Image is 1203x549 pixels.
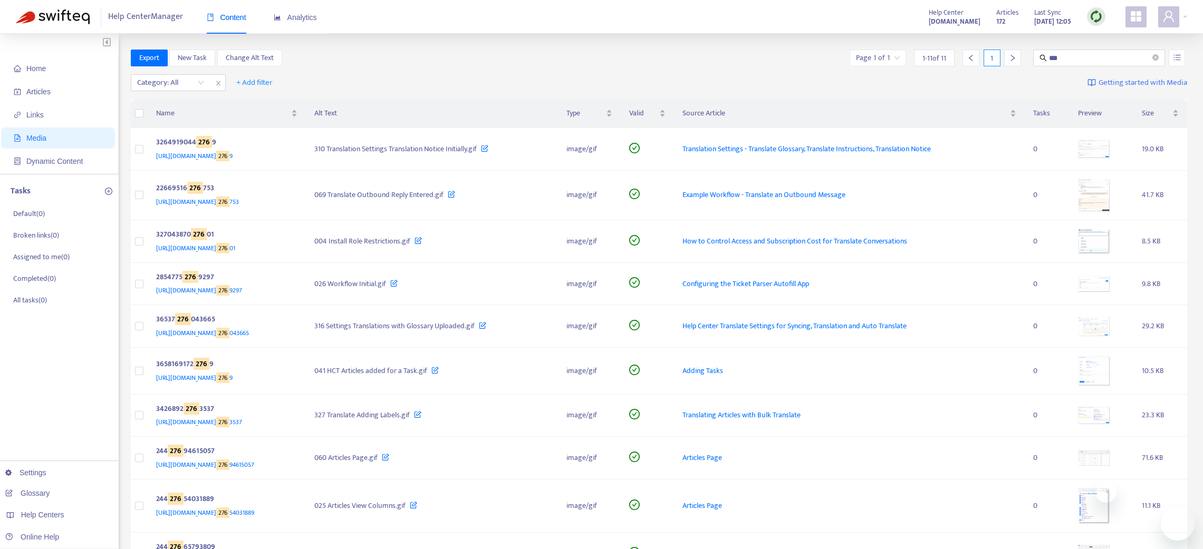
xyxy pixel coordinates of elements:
span: Media [26,134,46,142]
span: check-circle [629,235,640,246]
span: Type [566,107,604,119]
span: 025 Articles View Columns.gif [314,499,406,512]
span: [URL][DOMAIN_NAME] 9 [156,151,233,161]
div: 244 54031889 [156,493,294,507]
sqkw: 276 [175,313,191,325]
span: Adding Tasks [682,365,723,377]
button: Change Alt Text [217,50,282,66]
p: Default ( 0 ) [13,208,45,219]
span: [URL][DOMAIN_NAME] 54031889 [156,507,254,518]
sqkw: 276 [216,151,229,161]
span: Articles [996,7,1018,18]
span: Last Sync [1034,7,1061,18]
span: unordered-list [1173,54,1181,61]
span: check-circle [629,320,640,330]
span: check-circle [629,409,640,419]
span: Source Article [682,107,1008,119]
button: + Add filter [228,74,281,91]
span: check-circle [629,143,640,153]
a: Settings [5,468,46,477]
img: media-preview [1078,179,1110,211]
span: check-circle [629,189,640,199]
a: [DOMAIN_NAME] [929,15,980,27]
div: 0 [1033,365,1061,377]
td: image/gif [558,395,621,437]
div: 22669516 753 [156,182,294,196]
sqkw: 276 [216,417,229,427]
span: Articles Page [682,452,722,464]
a: Online Help [5,533,59,541]
sqkw: 276 [187,182,203,194]
td: image/gif [558,263,621,306]
a: Getting started with Media [1087,74,1187,91]
strong: [DOMAIN_NAME] [929,16,980,27]
span: [URL][DOMAIN_NAME] 01 [156,243,235,253]
span: Dynamic Content [26,157,83,165]
span: [URL][DOMAIN_NAME] 3537 [156,417,242,427]
span: search [1040,54,1047,62]
span: check-circle [629,499,640,510]
span: check-circle [629,365,640,375]
span: Help Centers [21,511,64,519]
span: right [1009,54,1016,62]
span: Links [26,111,44,119]
span: Translating Articles with Bulk Translate [682,409,801,421]
sqkw: 276 [216,372,229,383]
span: 026 Workflow Initial.gif [314,278,386,290]
span: Valid [629,107,657,119]
div: 8.5 KB [1142,236,1179,247]
sqkw: 276 [194,358,209,370]
span: Name [156,107,290,119]
span: check-circle [629,277,640,288]
td: image/gif [558,128,621,171]
div: 0 [1033,189,1061,201]
span: container [14,158,21,165]
button: unordered-list [1169,50,1185,66]
div: 36537 043665 [156,313,294,327]
span: link [14,111,21,119]
div: 3658169172 9 [156,358,294,372]
span: [URL][DOMAIN_NAME] 94615057 [156,459,254,470]
th: Tasks [1025,99,1070,128]
span: appstore [1130,10,1142,23]
span: Getting started with Media [1099,77,1187,89]
span: home [14,65,21,72]
span: Articles [26,87,51,96]
span: Help Center [929,7,964,18]
sqkw: 276 [216,285,229,296]
img: media-preview [1078,317,1110,336]
div: 0 [1033,320,1061,332]
span: Export [139,52,159,64]
sqkw: 276 [191,228,207,240]
sqkw: 276 [184,403,199,415]
span: Home [26,64,46,73]
strong: 172 [996,16,1005,27]
img: image-link [1087,79,1096,87]
td: image/gif [558,479,621,533]
span: 310 Translation Settings Translation Notice Initially.gif [314,143,477,155]
div: 41.7 KB [1142,189,1179,201]
img: media-preview [1078,140,1110,158]
img: media-preview [1078,450,1110,466]
div: 10.5 KB [1142,365,1179,377]
span: close-circle [1152,53,1159,63]
p: All tasks ( 0 ) [13,295,47,306]
span: 327 Translate Adding Labels.gif [314,409,410,421]
span: Configuring the Ticket Parser Autofill App [682,278,809,290]
strong: [DATE] 12:05 [1034,16,1071,27]
div: 1 [984,50,1000,66]
div: 0 [1033,500,1061,512]
span: 060 Articles Page.gif [314,452,378,464]
sqkw: 276 [216,243,229,253]
th: Valid [621,99,673,128]
span: Size [1142,107,1170,119]
a: Glossary [5,489,50,497]
span: close [211,77,225,90]
img: media-preview [1078,488,1110,524]
span: [URL][DOMAIN_NAME] 9 [156,372,233,383]
div: 3426892 3537 [156,403,294,417]
span: Example Workflow - Translate an Outbound Message [682,189,845,201]
div: 23.3 KB [1142,409,1179,421]
div: 0 [1033,236,1061,247]
span: 069 Translate Outbound Reply Entered.gif [314,189,444,201]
